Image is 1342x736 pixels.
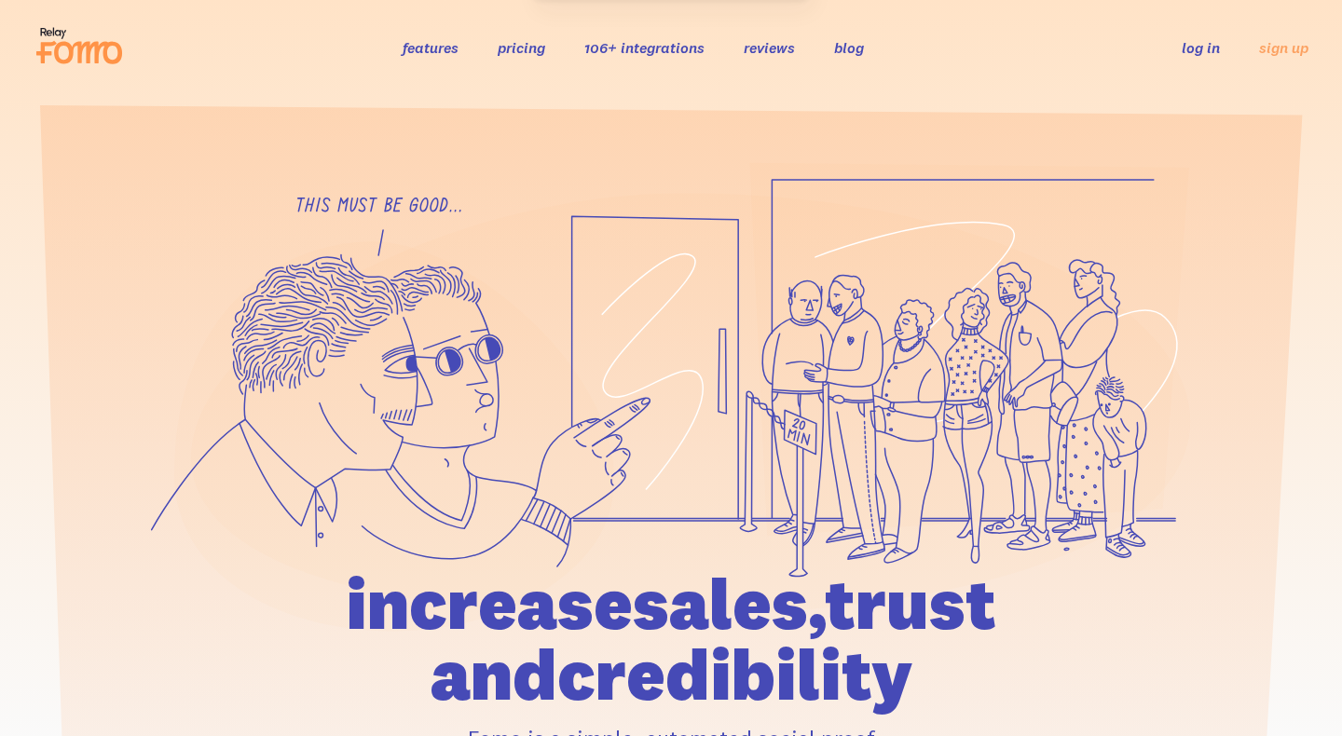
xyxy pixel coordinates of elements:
a: features [403,38,459,57]
a: sign up [1259,38,1308,58]
a: blog [834,38,864,57]
h1: increase sales, trust and credibility [240,568,1102,710]
a: 106+ integrations [584,38,705,57]
a: pricing [498,38,545,57]
a: log in [1182,38,1220,57]
a: reviews [744,38,795,57]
